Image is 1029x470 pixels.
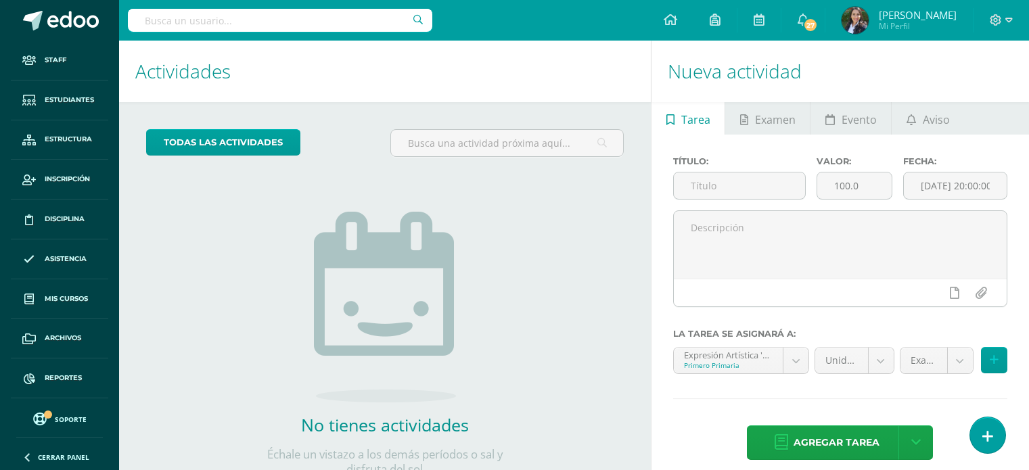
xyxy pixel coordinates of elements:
[923,103,950,136] span: Aviso
[135,41,635,102] h1: Actividades
[11,319,108,358] a: Archivos
[45,134,92,145] span: Estructura
[146,129,300,156] a: todas las Actividades
[45,333,81,344] span: Archivos
[673,329,1007,339] label: La tarea se asignará a:
[45,373,82,383] span: Reportes
[45,214,85,225] span: Disciplina
[45,293,88,304] span: Mis cursos
[128,9,432,32] input: Busca un usuario...
[11,358,108,398] a: Reportes
[684,348,773,360] div: Expresión Artística 'compound--Expresión Artística'
[45,55,66,66] span: Staff
[803,18,818,32] span: 27
[16,409,103,427] a: Soporte
[903,156,1007,166] label: Fecha:
[842,103,877,136] span: Evento
[725,102,810,135] a: Examen
[668,41,1013,102] h1: Nueva actividad
[904,172,1007,199] input: Fecha de entrega
[911,348,937,373] span: Examen (30.0%)
[45,254,87,264] span: Asistencia
[674,348,808,373] a: Expresión Artística 'compound--Expresión Artística'Primero Primaria
[879,20,957,32] span: Mi Perfil
[817,172,892,199] input: Puntos máximos
[11,80,108,120] a: Estudiantes
[900,348,973,373] a: Examen (30.0%)
[892,102,964,135] a: Aviso
[11,160,108,199] a: Inscripción
[794,426,879,459] span: Agregar tarea
[817,156,892,166] label: Valor:
[314,212,456,402] img: no_activities.png
[755,103,796,136] span: Examen
[673,156,806,166] label: Título:
[842,7,869,34] img: a691fb3229d55866dc4a4c80c723f905.png
[55,415,87,424] span: Soporte
[684,360,773,370] div: Primero Primaria
[11,199,108,239] a: Disciplina
[810,102,891,135] a: Evento
[681,103,710,136] span: Tarea
[879,8,957,22] span: [PERSON_NAME]
[45,174,90,185] span: Inscripción
[825,348,858,373] span: Unidad 4
[11,279,108,319] a: Mis cursos
[38,452,89,462] span: Cerrar panel
[651,102,725,135] a: Tarea
[391,130,623,156] input: Busca una actividad próxima aquí...
[45,95,94,105] span: Estudiantes
[11,41,108,80] a: Staff
[11,239,108,279] a: Asistencia
[674,172,806,199] input: Título
[250,413,520,436] h2: No tienes actividades
[815,348,894,373] a: Unidad 4
[11,120,108,160] a: Estructura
